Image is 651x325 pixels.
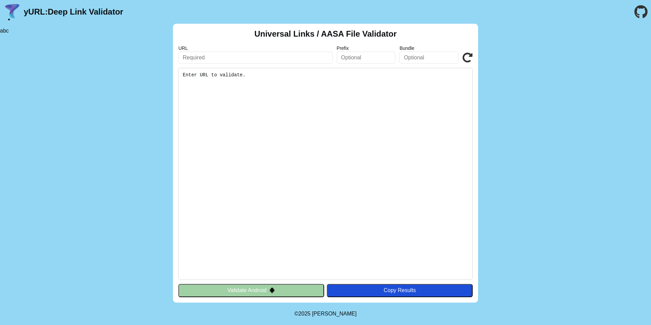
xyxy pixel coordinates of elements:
[254,29,397,39] h2: Universal Links / AASA File Validator
[327,284,473,297] button: Copy Results
[178,68,473,280] pre: Enter URL to validate.
[294,303,356,325] footer: ©
[298,311,311,317] span: 2025
[399,45,458,51] label: Bundle
[24,7,123,17] a: yURL:Deep Link Validator
[312,311,357,317] a: Michael Ibragimchayev's Personal Site
[330,287,469,293] div: Copy Results
[337,45,396,51] label: Prefix
[399,52,458,64] input: Optional
[337,52,396,64] input: Optional
[178,45,333,51] label: URL
[269,287,275,293] img: droidIcon.svg
[178,284,324,297] button: Validate Android
[178,52,333,64] input: Required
